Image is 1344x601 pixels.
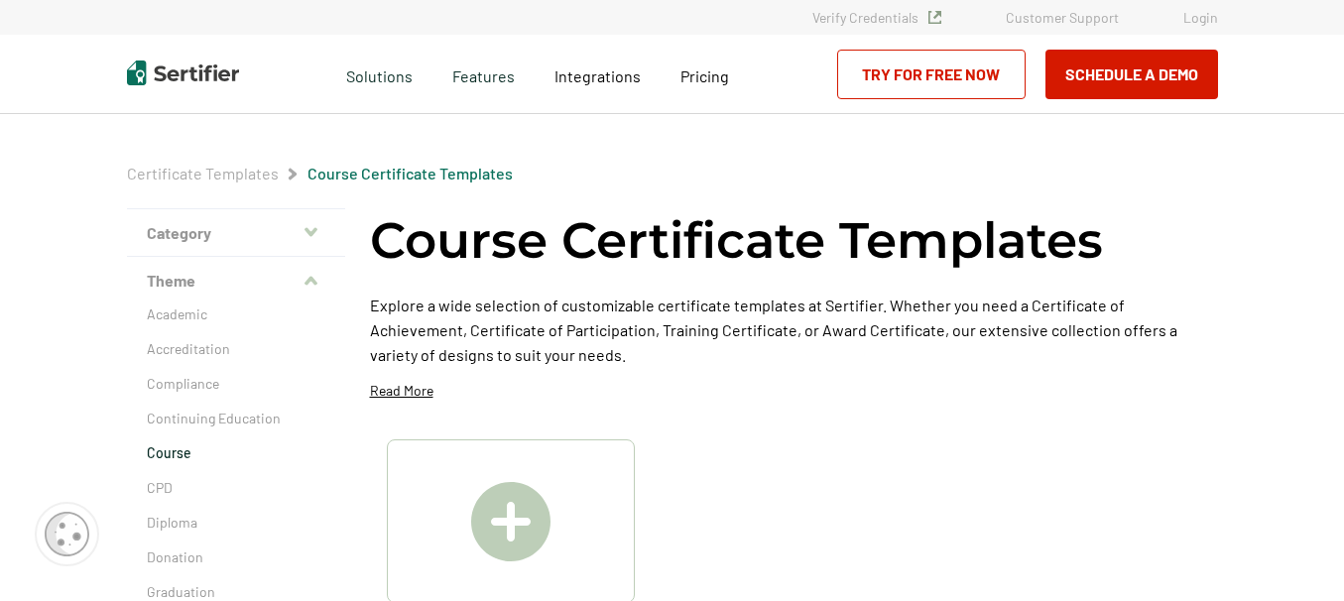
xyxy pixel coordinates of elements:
[307,164,513,183] span: Course Certificate Templates
[1006,9,1119,26] a: Customer Support
[370,293,1218,367] p: Explore a wide selection of customizable certificate templates at Sertifier. Whether you need a C...
[370,381,433,401] p: Read More
[370,208,1103,273] h1: Course Certificate Templates
[928,11,941,24] img: Verified
[147,443,325,463] a: Course
[147,304,325,324] a: Academic
[147,513,325,533] a: Diploma
[554,61,641,86] a: Integrations
[554,66,641,85] span: Integrations
[1245,506,1344,601] iframe: Chat Widget
[147,478,325,498] a: CPD
[837,50,1026,99] a: Try for Free Now
[452,61,515,86] span: Features
[45,512,89,556] img: Cookie Popup Icon
[127,60,239,85] img: Sertifier | Digital Credentialing Platform
[346,61,413,86] span: Solutions
[812,9,941,26] a: Verify Credentials
[307,164,513,182] a: Course Certificate Templates
[127,164,513,183] div: Breadcrumb
[127,164,279,182] a: Certificate Templates
[147,374,325,394] a: Compliance
[1183,9,1218,26] a: Login
[1045,50,1218,99] button: Schedule a Demo
[127,164,279,183] span: Certificate Templates
[147,339,325,359] a: Accreditation
[127,257,345,304] button: Theme
[147,547,325,567] a: Donation
[147,409,325,428] a: Continuing Education
[680,66,729,85] span: Pricing
[127,209,345,257] button: Category
[471,482,550,561] img: Create A Blank Certificate
[680,61,729,86] a: Pricing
